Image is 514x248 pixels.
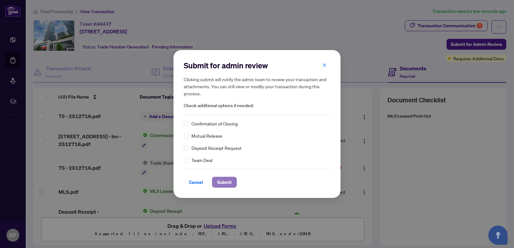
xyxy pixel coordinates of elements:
span: Confirmation of Closing [191,120,238,127]
span: Check additional options if needed: [184,102,330,109]
button: Cancel [184,177,208,188]
span: close [322,63,327,67]
span: Team Deal [191,157,212,164]
span: Mutual Release [191,132,222,139]
span: Deposit Receipt Request [191,144,242,151]
h5: Clicking submit will notify the admin team to review your transaction and attachments. You can st... [184,76,330,97]
button: Open asap [488,226,508,245]
h2: Submit for admin review [184,60,330,71]
span: Cancel [189,177,203,187]
span: Submit [217,177,232,187]
button: Submit [212,177,237,188]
